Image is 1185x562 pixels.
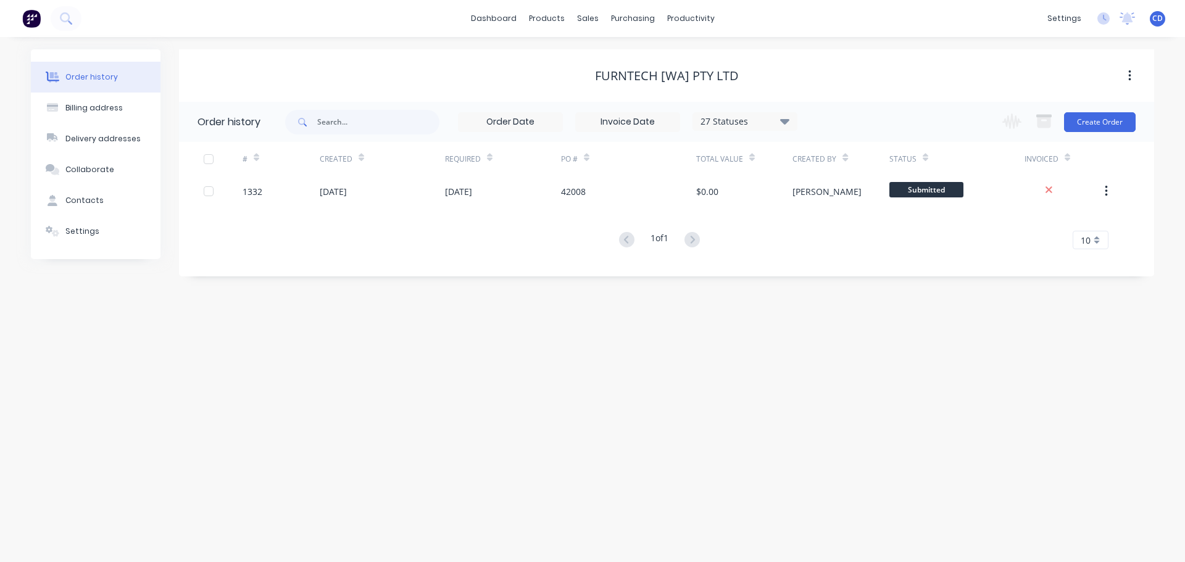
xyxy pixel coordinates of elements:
[31,216,160,247] button: Settings
[459,113,562,131] input: Order Date
[197,115,260,130] div: Order history
[445,142,561,176] div: Required
[889,142,1025,176] div: Status
[320,154,352,165] div: Created
[561,185,586,198] div: 42008
[696,154,743,165] div: Total Value
[320,185,347,198] div: [DATE]
[1041,9,1087,28] div: settings
[31,62,160,93] button: Order history
[65,226,99,237] div: Settings
[792,185,862,198] div: [PERSON_NAME]
[65,72,118,83] div: Order history
[445,154,481,165] div: Required
[889,182,963,197] span: Submitted
[1064,112,1136,132] button: Create Order
[595,68,739,83] div: Furntech [WA] Pty Ltd
[465,9,523,28] a: dashboard
[65,164,114,175] div: Collaborate
[561,154,578,165] div: PO #
[31,154,160,185] button: Collaborate
[243,142,320,176] div: #
[792,142,889,176] div: Created By
[1025,142,1102,176] div: Invoiced
[22,9,41,28] img: Factory
[605,9,661,28] div: purchasing
[696,142,792,176] div: Total Value
[576,113,680,131] input: Invoice Date
[693,115,797,128] div: 27 Statuses
[243,154,247,165] div: #
[31,93,160,123] button: Billing address
[523,9,571,28] div: products
[1025,154,1058,165] div: Invoiced
[696,185,718,198] div: $0.00
[561,142,696,176] div: PO #
[31,185,160,216] button: Contacts
[889,154,917,165] div: Status
[65,133,141,144] div: Delivery addresses
[792,154,836,165] div: Created By
[1152,13,1163,24] span: CD
[243,185,262,198] div: 1332
[31,123,160,154] button: Delivery addresses
[445,185,472,198] div: [DATE]
[65,102,123,114] div: Billing address
[651,231,668,249] div: 1 of 1
[65,195,104,206] div: Contacts
[1081,234,1091,247] span: 10
[661,9,721,28] div: productivity
[320,142,445,176] div: Created
[571,9,605,28] div: sales
[317,110,439,134] input: Search...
